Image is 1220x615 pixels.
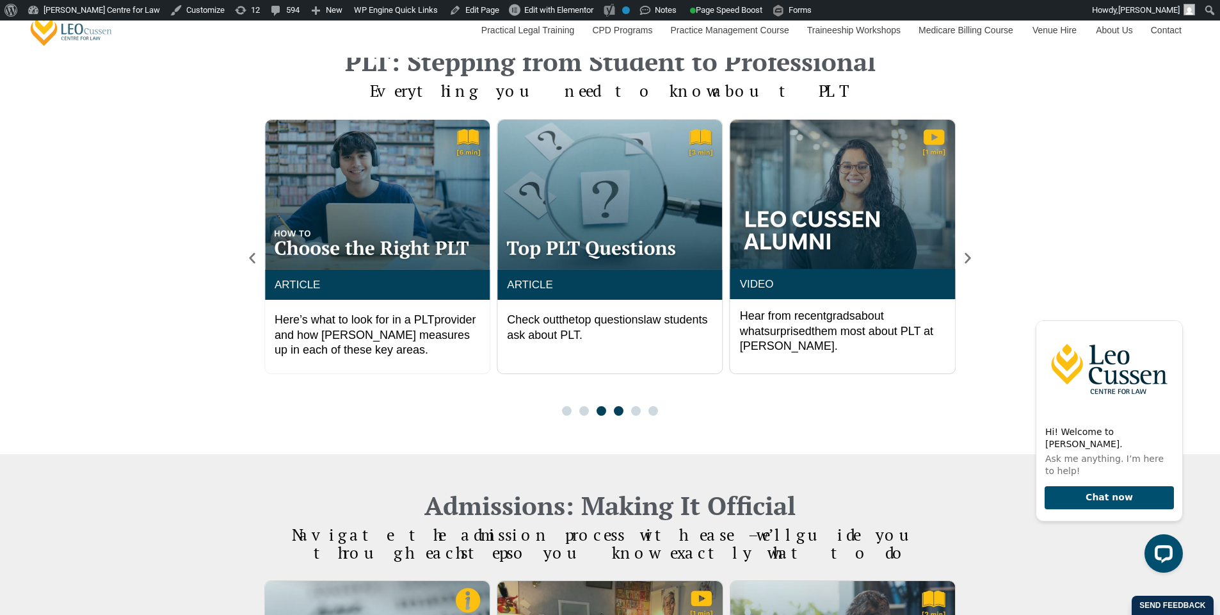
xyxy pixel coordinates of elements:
[507,313,559,326] span: Check out
[507,313,707,341] span: .
[764,325,812,338] span: surprised
[712,80,850,101] span: about PLT
[472,3,583,58] a: Practical Legal Training
[909,3,1023,58] a: Medicare Billing Course
[740,309,826,322] span: Hear from recent
[582,3,661,58] a: CPD Programs
[826,309,855,322] span: grads
[245,493,975,518] h2: Admissions: Making It Official
[370,80,712,101] span: Everything you need to know
[29,10,114,47] a: [PERSON_NAME] Centre for Law
[314,524,929,563] span: guide you through each
[506,542,907,563] span: so you know exactly what to do
[292,524,757,545] span: Navigate the admission process with ease –
[579,406,589,416] span: Go to slide 2
[740,325,934,352] span: them most about PLT at [PERSON_NAME].
[614,406,623,416] span: Go to slide 4
[798,3,909,58] a: Traineeship Workshops
[740,309,884,337] span: about what
[631,406,641,416] span: Go to slide 5
[594,313,638,326] span: question
[507,279,553,291] a: ARTICLE
[730,119,956,375] div: 5 / 6
[245,251,259,265] div: Previous slide
[1141,3,1191,58] a: Contact
[1023,3,1086,58] a: Venue Hire
[562,406,572,416] span: Go to slide 1
[275,313,434,326] span: Here’s what to look for in a PLT
[638,313,643,326] span: s
[524,5,593,15] span: Edit with Elementor
[264,119,956,416] div: Carousel
[648,406,658,416] span: Go to slide 6
[507,313,707,341] span: law students ask about PLT
[275,329,470,356] span: and how [PERSON_NAME] measures up in each of these key areas.
[757,524,796,545] span: we’ll
[961,251,975,265] div: Next slide
[275,279,321,291] a: ARTICLE
[264,119,490,375] div: 3 / 6
[1086,3,1141,58] a: About Us
[434,313,476,326] span: provider
[740,278,774,290] a: VIDEO
[461,542,506,563] span: step
[245,49,975,74] h2: PLT: Stepping from Student to Professional
[597,406,606,416] span: Go to slide 3
[559,313,575,326] span: the
[1118,5,1180,15] span: [PERSON_NAME]
[497,119,723,375] div: 4 / 6
[575,313,591,326] span: top
[1025,309,1188,583] iframe: LiveChat chat widget
[661,3,798,58] a: Practice Management Course
[622,6,630,14] div: No index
